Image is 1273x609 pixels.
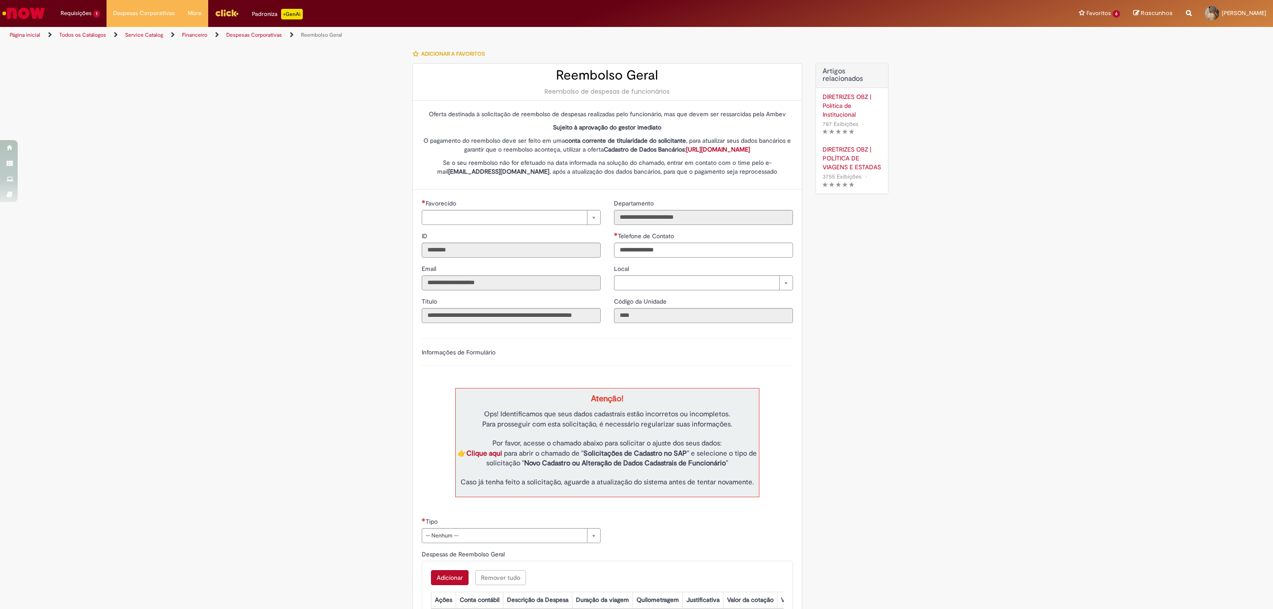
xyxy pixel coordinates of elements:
[860,118,865,130] span: •
[426,199,458,207] span: Necessários - Favorecido
[591,393,623,404] strong: Atenção!
[583,449,687,458] strong: Solicitações de Cadastro no SAP
[614,243,793,258] input: Telefone de Contato
[614,308,793,323] input: Código da Unidade
[863,171,869,183] span: •
[456,592,503,608] th: Conta contábil
[422,348,495,356] label: Informações de Formulário
[93,10,100,18] span: 1
[113,9,175,18] span: Despesas Corporativas
[422,232,429,240] label: Somente leitura - ID
[422,518,426,521] span: Necessários
[614,210,793,225] input: Departamento
[1222,9,1266,17] span: [PERSON_NAME]
[604,145,750,153] strong: Cadastro de Dados Bancários:
[426,529,583,543] span: -- Nenhum --
[686,145,750,153] a: [URL][DOMAIN_NAME]
[777,592,824,608] th: Valor por Litro
[426,518,439,525] span: Tipo
[422,110,793,118] p: Oferta destinada à solicitação de reembolso de despesas realizadas pelo funcionário, mas que deve...
[466,449,502,458] a: Clique aqui
[182,31,207,38] a: Financeiro
[252,9,303,19] div: Padroniza
[682,592,723,608] th: Justificativa
[614,265,631,273] span: Local
[492,439,722,448] span: Por favor, acesse o chamado abaixo para solicitar o ajuste dos seus dados:
[614,199,656,207] span: Somente leitura - Departamento
[823,68,881,83] h3: Artigos relacionados
[503,592,572,608] th: Descrição da Despesa
[572,592,633,608] th: Duração da viagem
[431,570,469,585] button: Add a row for Despesas de Reembolso Geral
[461,478,754,487] span: Caso já tenha feito a solicitação, aguarde a atualização do sistema antes de tentar novamente.
[823,173,861,180] span: 3755 Exibições
[422,550,507,558] span: Despesas de Reembolso Geral
[422,265,438,273] span: Somente leitura - Email
[1113,10,1120,18] span: 6
[421,50,485,57] span: Adicionar a Favoritos
[422,275,601,290] input: Email
[422,243,601,258] input: ID
[633,592,682,608] th: Quilometragem
[614,199,656,208] label: Somente leitura - Departamento
[422,297,439,306] label: Somente leitura - Título
[422,264,438,273] label: Somente leitura - Email
[1133,9,1173,18] a: Rascunhos
[61,9,91,18] span: Requisições
[484,410,730,419] span: Ops! Identificamos que seus dados cadastrais estão incorretos ou incompletos.
[422,68,793,83] h2: Reembolso Geral
[448,167,549,175] strong: [EMAIL_ADDRESS][DOMAIN_NAME]
[618,232,676,240] span: Telefone de Contato
[1141,9,1173,17] span: Rascunhos
[412,45,490,63] button: Adicionar a Favoritos
[1,4,46,22] img: ServiceNow
[7,27,842,43] ul: Trilhas de página
[422,297,439,305] span: Somente leitura - Título
[614,275,793,290] a: Limpar campo Local
[524,459,726,468] strong: Novo Cadastro ou Alteração de Dados Cadastrais de Funcionário
[565,137,686,145] strong: conta corrente de titularidade do solicitante
[553,123,661,131] strong: Sujeito à aprovação do gestor imediato
[723,592,777,608] th: Valor da cotação
[422,210,601,225] a: Limpar campo Favorecido
[823,120,858,128] span: 787 Exibições
[823,145,881,171] a: DIRETRIZES OBZ | POLÍTICA DE VIAGENS E ESTADAS
[422,158,793,176] p: Se o seu reembolso não for efetuado na data informada na solução do chamado, entrar em contato co...
[823,92,881,119] a: DIRETRIZES OBZ | Política de Institucional
[422,87,793,96] div: Reembolso de despesas de funcionários
[301,31,342,38] a: Reembolso Geral
[281,9,303,19] p: +GenAi
[188,9,202,18] span: More
[59,31,106,38] a: Todos os Catálogos
[614,297,668,306] label: Somente leitura - Código da Unidade
[226,31,282,38] a: Despesas Corporativas
[482,420,732,429] span: Para prosseguir com esta solicitação, é necessário regularizar suas informações.
[10,31,40,38] a: Página inicial
[614,297,668,305] span: Somente leitura - Código da Unidade
[431,592,456,608] th: Ações
[1086,9,1111,18] span: Favoritos
[125,31,163,38] a: Service Catalog
[457,449,757,468] span: 👉 para abrir o chamado de " " e selecione o tipo de solicitação " "
[422,200,426,203] span: Necessários
[422,136,793,154] p: O pagamento do reembolso deve ser feito em uma , para atualizar seus dados bancários e garantir q...
[422,308,601,323] input: Título
[614,232,618,236] span: Obrigatório Preenchido
[215,6,239,19] img: click_logo_yellow_360x200.png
